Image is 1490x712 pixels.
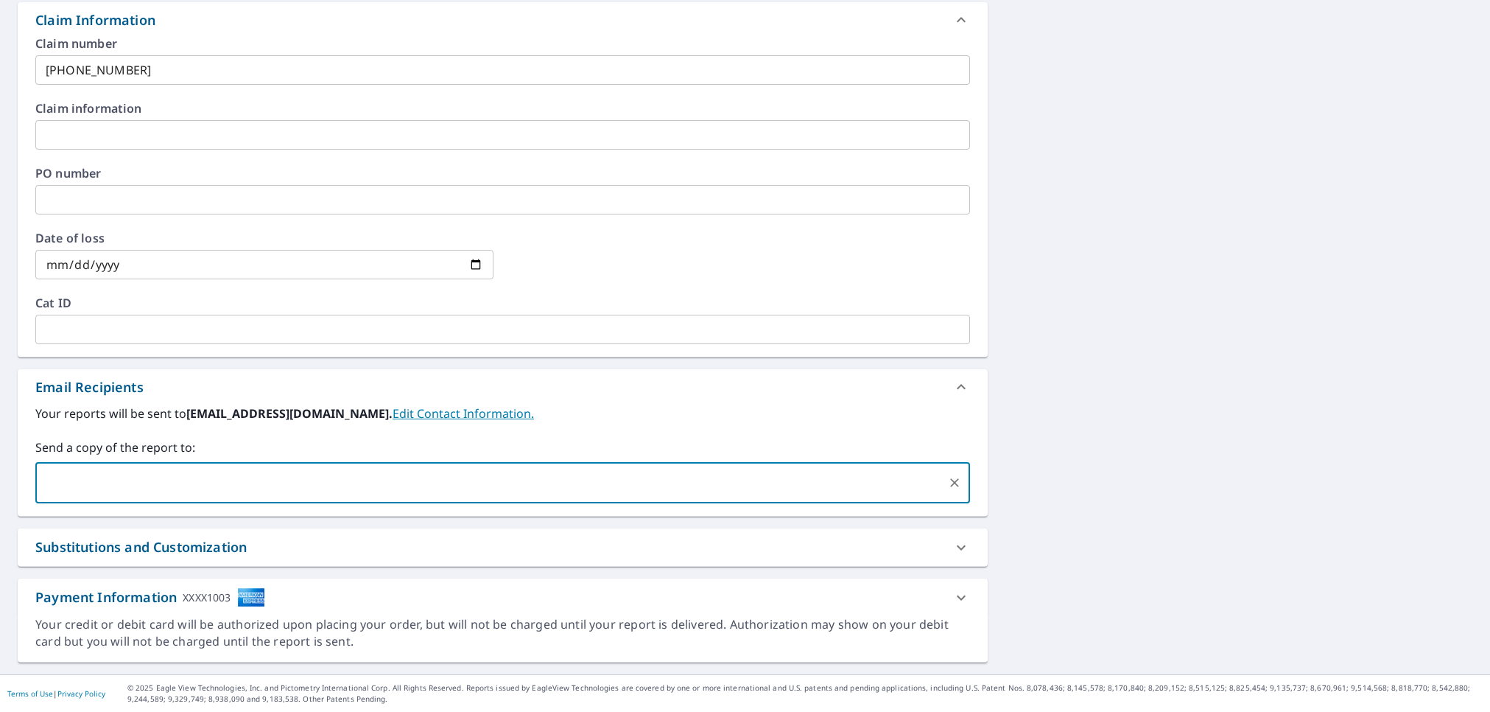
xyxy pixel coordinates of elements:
label: Date of loss [35,232,493,244]
div: Email Recipients [18,369,988,405]
div: Email Recipients [35,377,144,397]
button: Clear [944,472,965,493]
p: | [7,689,105,698]
label: Claim information [35,102,970,114]
div: Your credit or debit card will be authorized upon placing your order, but will not be charged unt... [35,616,970,650]
p: © 2025 Eagle View Technologies, Inc. and Pictometry International Corp. All Rights Reserved. Repo... [127,683,1483,705]
div: Substitutions and Customization [18,528,988,566]
a: Terms of Use [7,688,53,699]
label: Cat ID [35,297,970,309]
label: PO number [35,167,970,179]
label: Send a copy of the report to: [35,439,970,456]
div: Substitutions and Customization [35,537,247,557]
img: cardImage [237,587,265,607]
div: Payment Information [35,587,265,607]
label: Your reports will be sent to [35,405,970,422]
a: Privacy Policy [57,688,105,699]
div: Payment InformationXXXX1003cardImage [18,579,988,616]
div: Claim Information [18,2,988,38]
b: [EMAIL_ADDRESS][DOMAIN_NAME]. [186,405,393,422]
div: XXXX1003 [183,587,231,607]
label: Claim number [35,38,970,49]
div: Claim Information [35,10,155,30]
a: EditContactInfo [393,405,534,422]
